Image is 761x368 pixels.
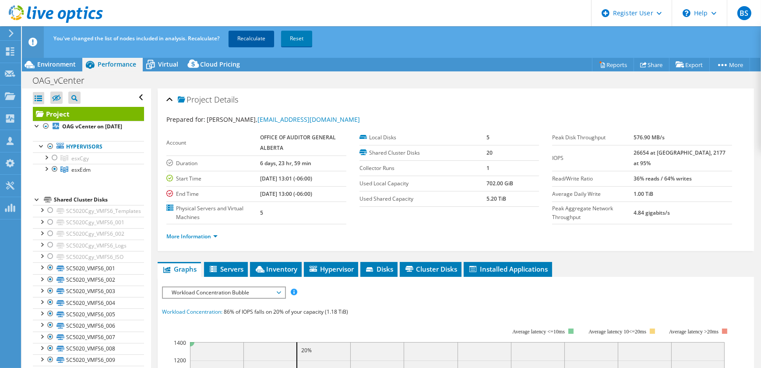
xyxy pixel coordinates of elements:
[359,179,487,188] label: Used Local Capacity
[552,174,634,183] label: Read/Write Ratio
[260,209,263,216] b: 5
[208,265,243,273] span: Servers
[260,190,312,198] b: [DATE] 13:00 (-06:00)
[260,134,336,152] b: OFFICE OF AUDITOR GENERAL ALBERTA
[512,329,565,335] tspan: Average latency <=10ms
[162,308,222,315] span: Workload Concentration:
[166,174,260,183] label: Start Time
[592,58,634,71] a: Reports
[404,265,457,273] span: Cluster Disks
[634,209,670,216] b: 4.84 gigabits/s
[158,60,178,68] span: Virtual
[33,141,144,152] a: Hypervisors
[487,134,490,141] b: 5
[33,152,144,164] a: esxCgy
[33,217,144,228] a: SC5020Cgy_VMFS6_001
[359,133,487,142] label: Local Disks
[162,265,197,273] span: Graphs
[468,265,548,273] span: Installed Applications
[308,265,354,273] span: Hypervisor
[588,329,646,335] tspan: Average latency 10<=20ms
[634,190,653,198] b: 1.00 TiB
[33,332,144,343] a: SC5020_VMFS6_007
[33,286,144,297] a: SC5020_VMFS6_003
[200,60,240,68] span: Cloud Pricing
[33,107,144,121] a: Project
[737,6,751,20] span: BS
[174,357,186,364] text: 1200
[71,166,91,173] span: esxEdm
[166,138,260,147] label: Account
[229,31,274,46] a: Recalculate
[167,287,280,298] span: Workload Concentration Bubble
[178,96,212,104] span: Project
[33,320,144,331] a: SC5020_VMFS6_006
[359,149,487,157] label: Shared Cluster Disks
[224,308,348,315] span: 86% of IOPS falls on 20% of your capacity (1.18 TiB)
[33,343,144,354] a: SC5020_VMFS6_008
[33,297,144,308] a: SC5020_VMFS6_004
[54,195,144,205] div: Shared Cluster Disks
[365,265,393,273] span: Disks
[174,339,186,347] text: 1400
[683,9,691,17] svg: \n
[33,308,144,320] a: SC5020_VMFS6_005
[634,58,669,71] a: Share
[166,190,260,198] label: End Time
[359,164,487,173] label: Collector Runs
[33,274,144,286] a: SC5020_VMFS6_002
[62,123,122,130] b: OAG vCenter on [DATE]
[281,31,312,46] a: Reset
[214,94,238,105] span: Details
[634,134,665,141] b: 576.90 MB/s
[669,58,710,71] a: Export
[33,262,144,274] a: SC5020_VMFS6_001
[359,195,487,203] label: Used Shared Capacity
[301,347,312,354] text: 20%
[71,155,89,162] span: esxCgy
[487,149,493,156] b: 20
[166,204,260,222] label: Physical Servers and Virtual Machines
[28,76,98,85] h1: OAG_vCenter
[552,133,634,142] label: Peak Disk Throughput
[33,354,144,366] a: SC5020_VMFS6_009
[254,265,297,273] span: Inventory
[207,115,360,124] span: [PERSON_NAME],
[552,204,634,222] label: Peak Aggregate Network Throughput
[33,240,144,251] a: SC5020Cgy_VMFS6_Logs
[33,228,144,240] a: SC5020Cgy_VMFS6_002
[98,60,136,68] span: Performance
[552,154,634,163] label: IOPS
[487,195,507,202] b: 5.20 TiB
[634,175,692,182] b: 36% reads / 64% writes
[552,190,634,198] label: Average Daily Write
[487,164,490,172] b: 1
[37,60,76,68] span: Environment
[634,149,726,167] b: 26654 at [GEOGRAPHIC_DATA], 2177 at 95%
[53,35,219,42] span: You've changed the list of nodes included in analysis. Recalculate?
[669,329,719,335] text: Average latency >20ms
[33,251,144,262] a: SC5020Cgy_VMFS6_ISO
[166,159,260,168] label: Duration
[257,115,360,124] a: [EMAIL_ADDRESS][DOMAIN_NAME]
[709,58,750,71] a: More
[33,121,144,132] a: OAG vCenter on [DATE]
[33,205,144,216] a: SC5020Cgy_VMFS6_Templates
[260,159,311,167] b: 6 days, 23 hr, 59 min
[260,175,312,182] b: [DATE] 13:01 (-06:00)
[33,164,144,175] a: esxEdm
[166,115,205,124] label: Prepared for:
[487,180,514,187] b: 702.00 GiB
[166,233,218,240] a: More Information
